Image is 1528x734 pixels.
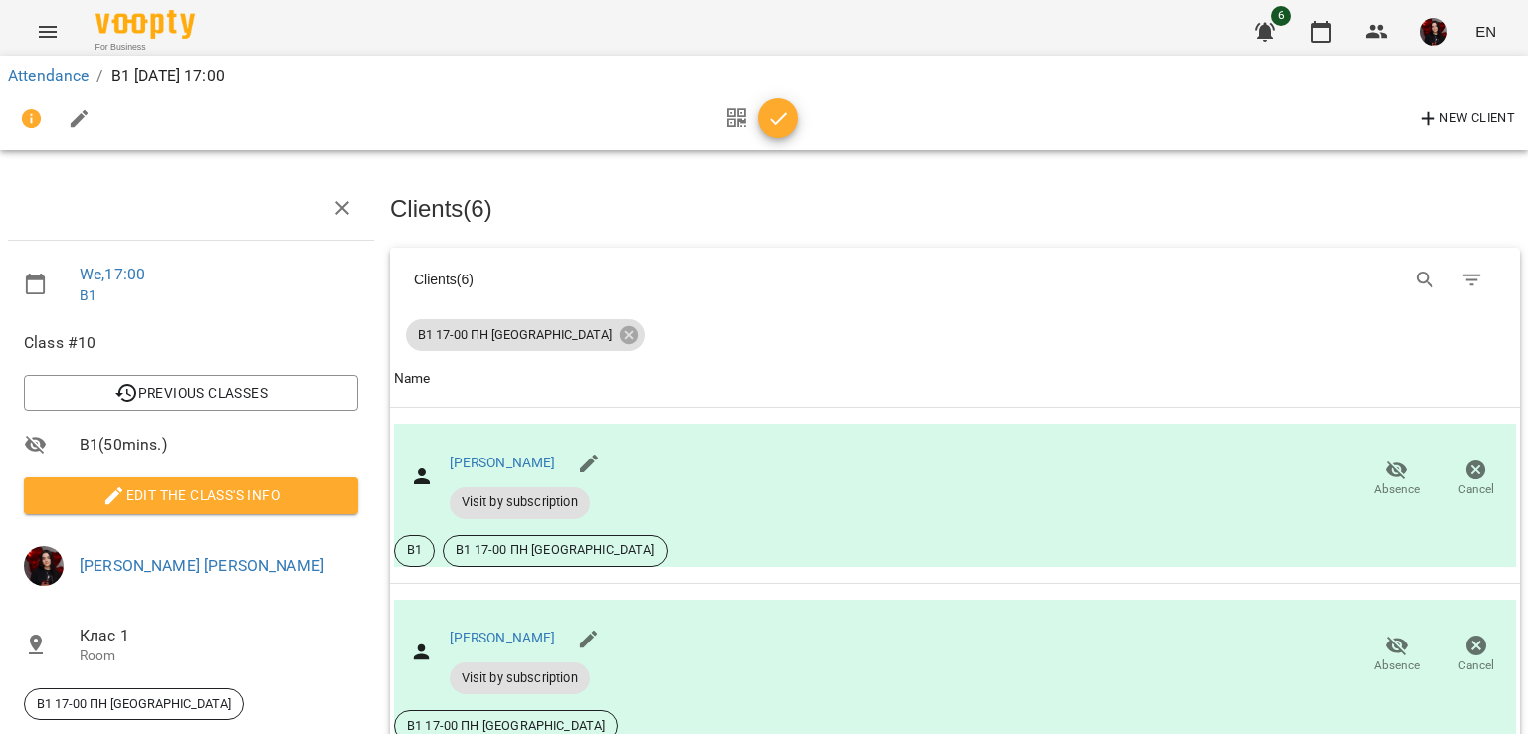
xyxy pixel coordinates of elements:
button: Edit the class's Info [24,477,358,513]
button: EN [1467,13,1504,50]
span: Class #10 [24,331,358,355]
button: Menu [24,8,72,56]
span: Absence [1374,481,1420,498]
span: New Client [1417,107,1515,131]
div: Clients ( 6 ) [414,270,937,289]
button: Previous Classes [24,375,358,411]
div: B1 17-00 ПН [GEOGRAPHIC_DATA] [406,319,645,351]
span: For Business [95,41,195,54]
span: B1 17-00 ПН [GEOGRAPHIC_DATA] [444,541,666,559]
button: Cancel [1436,452,1516,507]
span: Visit by subscription [450,493,590,511]
span: В1 [395,541,434,559]
button: Cancel [1436,627,1516,682]
img: Voopty Logo [95,10,195,39]
a: Attendance [8,66,89,85]
span: Cancel [1458,657,1494,674]
button: Search [1402,257,1449,304]
span: Cancel [1458,481,1494,498]
img: 11eefa85f2c1bcf485bdfce11c545767.jpg [1420,18,1447,46]
p: В1 [DATE] 17:00 [111,64,225,88]
span: EN [1475,21,1496,42]
span: Клас 1 [80,624,358,647]
a: [PERSON_NAME] [450,455,556,470]
span: В1 ( 50 mins. ) [80,433,358,457]
div: B1 17-00 ПН [GEOGRAPHIC_DATA] [24,688,244,720]
div: Sort [394,367,431,391]
button: Filter [1448,257,1496,304]
span: B1 17-00 ПН [GEOGRAPHIC_DATA] [25,695,243,713]
span: Absence [1374,657,1420,674]
img: 11eefa85f2c1bcf485bdfce11c545767.jpg [24,546,64,586]
button: Absence [1357,452,1436,507]
nav: breadcrumb [8,64,1520,88]
a: [PERSON_NAME] [PERSON_NAME] [80,556,324,575]
span: Visit by subscription [450,669,590,687]
span: Edit the class's Info [40,483,342,507]
span: B1 17-00 ПН [GEOGRAPHIC_DATA] [406,326,624,344]
div: Table Toolbar [390,248,1520,311]
span: Previous Classes [40,381,342,405]
a: [PERSON_NAME] [450,630,556,645]
button: Absence [1357,627,1436,682]
p: Room [80,646,358,666]
div: Name [394,367,431,391]
li: / [96,64,102,88]
a: We , 17:00 [80,265,145,283]
span: Name [394,367,1516,391]
a: В1 [80,287,96,303]
span: 6 [1271,6,1291,26]
button: New Client [1412,103,1520,135]
h3: Clients ( 6 ) [390,196,1520,222]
